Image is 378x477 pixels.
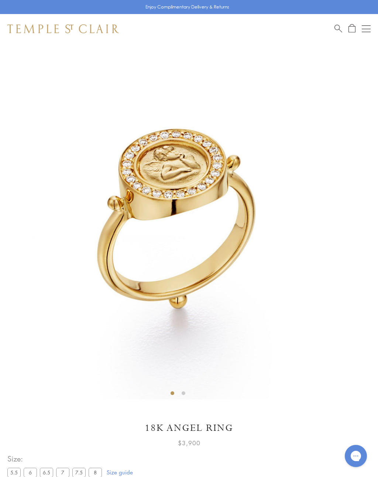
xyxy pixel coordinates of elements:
[341,442,371,470] iframe: Gorgias live chat messenger
[107,469,133,476] a: Size guide
[24,468,37,477] label: 6
[56,468,69,477] label: 7
[7,453,105,465] span: Size:
[362,24,371,33] button: Open navigation
[7,24,119,33] img: Temple St. Clair
[348,24,355,33] a: Open Shopping Bag
[334,24,342,33] a: Search
[40,468,53,477] label: 6.5
[89,468,102,477] label: 8
[7,468,21,477] label: 5.5
[7,422,371,435] h1: 18K Angel Ring
[72,468,86,477] label: 7.5
[145,3,229,11] p: Enjoy Complimentary Delivery & Returns
[178,438,200,448] span: $3,900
